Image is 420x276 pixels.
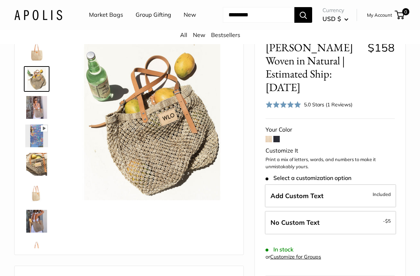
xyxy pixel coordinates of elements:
span: [PERSON_NAME] Woven in Natural | Estimated Ship: [DATE] [266,41,362,94]
img: Mercado Woven in Natural | Estimated Ship: Oct. 19th [25,124,48,147]
a: Mercado Woven in Natural | Estimated Ship: Oct. 19th [24,38,49,63]
a: New [184,10,196,20]
span: $5 [385,218,391,224]
button: USD $ [322,13,348,25]
img: Mercado Woven in Natural | Estimated Ship: Oct. 19th [25,238,48,261]
a: Mercado Woven in Natural | Estimated Ship: Oct. 19th [24,152,49,177]
span: Currency [322,5,348,15]
span: $158 [368,41,395,54]
a: 0 [395,11,404,19]
span: 0 [402,8,409,15]
span: Included [373,190,391,198]
a: Mercado Woven in Natural | Estimated Ship: Oct. 19th [24,237,49,262]
label: Add Custom Text [265,184,396,208]
span: USD $ [322,15,341,22]
a: New [193,31,205,38]
div: Customize It [266,145,395,156]
a: My Account [367,11,392,19]
input: Search... [223,7,294,23]
div: or [266,252,321,262]
a: Market Bags [89,10,123,20]
img: Apolis [14,10,62,20]
img: Mercado Woven in Natural | Estimated Ship: Oct. 19th [25,39,48,62]
a: Mercado Woven in Natural | Estimated Ship: Oct. 19th [24,95,49,120]
div: 5.0 Stars (1 Reviews) [304,101,352,108]
button: Search [294,7,312,23]
div: Your Color [266,124,395,135]
a: All [180,31,187,38]
a: Mercado Woven in Natural | Estimated Ship: Oct. 19th [24,123,49,149]
a: Bestsellers [211,31,240,38]
a: Group Gifting [136,10,171,20]
div: 5.0 Stars (1 Reviews) [266,99,352,110]
span: No Custom Text [271,218,320,227]
img: Mercado Woven in Natural | Estimated Ship: Oct. 19th [25,181,48,204]
img: Mercado Woven in Natural | Estimated Ship: Oct. 19th [25,153,48,176]
span: Select a customization option [266,175,351,181]
label: Leave Blank [265,211,396,234]
span: Add Custom Text [271,192,324,200]
a: Customize for Groups [270,254,321,260]
img: Mercado Woven in Natural | Estimated Ship: Oct. 19th [25,96,48,119]
img: Mercado Woven in Natural | Estimated Ship: Oct. 19th [25,210,48,233]
span: In stock [266,246,294,253]
a: Mercado Woven in Natural | Estimated Ship: Oct. 19th [24,180,49,206]
a: Mercado Woven in Natural | Estimated Ship: Oct. 19th [24,208,49,234]
img: Mercado Woven in Natural | Estimated Ship: Oct. 19th [25,68,48,90]
p: Print a mix of letters, words, and numbers to make it unmistakably yours. [266,156,395,170]
span: - [383,217,391,225]
img: Mercado Woven in Natural | Estimated Ship: Oct. 19th [72,39,233,200]
a: Mercado Woven in Natural | Estimated Ship: Oct. 19th [24,66,49,92]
